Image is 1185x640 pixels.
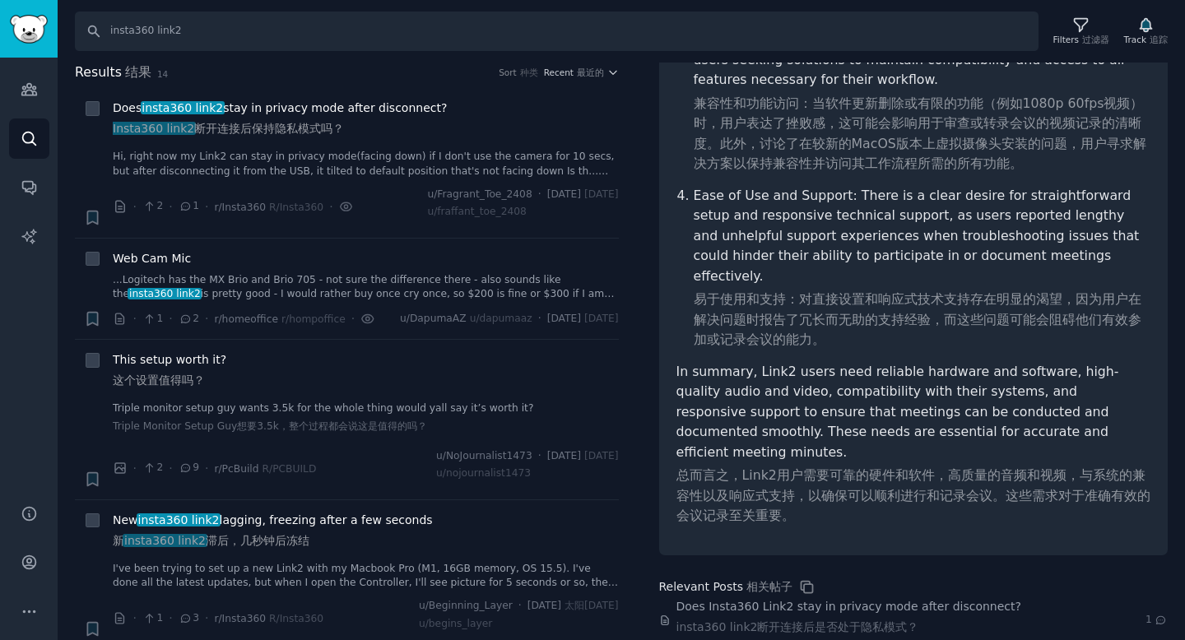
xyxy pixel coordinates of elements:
span: · [518,599,522,638]
sider-trans-text: 追踪 [1150,35,1168,44]
sider-trans-text: 过滤器 [1082,35,1109,44]
span: r/homeoffice [214,313,345,325]
span: insta360 link2 [137,513,221,526]
a: ...Logitech has the MX Brio and Brio 705 - not sure the difference there - also sounds like thein... [113,273,619,302]
span: u/Beginning_Layer [419,599,513,631]
span: 1 [142,312,163,327]
span: Does stay in privacy mode after disconnect? [113,100,447,144]
span: · [133,610,137,627]
sider-trans-text: u/dapumaaz [470,313,532,324]
sider-trans-text: [DATE] [584,188,618,200]
span: 1 [179,199,199,214]
span: · [133,310,137,327]
sider-trans-text: u/fraffant_toe_2408 [427,206,527,217]
a: This setup worth it?这个设置值得吗？ [113,351,226,396]
sider-trans-text: insta360 link2断开连接后是否处于隐私模式？ [676,620,919,633]
span: · [133,460,137,477]
sider-trans-text: 太阳[DATE] [565,600,618,611]
span: r/PcBuild [214,463,316,475]
span: 2 [142,199,163,214]
span: r/Insta360 [214,613,323,624]
span: 2 [142,461,163,475]
span: insta360 link2 [128,288,202,299]
span: · [133,198,137,216]
div: Sort [499,67,538,78]
sider-trans-text: Triple Monitor Setup Guy想要3.5k，整个过程都会说这是值得的吗？ [113,420,427,432]
sider-trans-text: 种类 [520,67,538,77]
span: · [538,449,541,488]
span: · [351,310,355,327]
button: Track追踪 [1118,14,1173,49]
span: [DATE] [547,449,619,488]
span: 14 [157,69,168,79]
sider-trans-text: R/Insta360 [269,202,323,213]
sider-trans-text: u/nojournalist1473 [436,467,531,479]
sider-trans-text: [DATE] [584,313,618,324]
sider-trans-text: 断开连接后保持隐私模式吗？ [113,122,344,135]
sider-trans-text: 易于使用和支持：对直接设置和响应式技术支持存在明显的渴望，因为用户在解决问题时报告了冗长而无助的支持经验，而这些问题可能会阻碍他们有效参加或记录会议的能力。 [694,291,1141,347]
span: 1 [142,611,163,626]
span: · [538,312,541,327]
span: · [169,198,172,216]
sider-trans-text: R/Insta360 [269,613,323,624]
sider-trans-text: [DATE] [584,450,618,461]
span: [DATE] [547,312,619,327]
p: In summary, Link2 users need reliable hardware and software, high-quality audio and video, compat... [676,362,1151,526]
span: 2 [179,312,199,327]
span: u/NoJournalist1473 [436,449,532,481]
span: insta360 link2 [123,534,207,547]
sider-trans-text: 最近的 [577,67,604,77]
button: Recent最近的 [544,67,619,78]
div: Relevant Posts [659,578,792,596]
span: · [205,310,208,327]
input: Search Keyword [75,12,1039,51]
sider-trans-text: 新 滞后，几秒钟后冻结 [113,534,309,547]
span: [DATE] [547,188,619,226]
img: GummySearch logo [10,15,48,44]
span: 1 [1145,613,1168,628]
a: Newinsta360 link2lagging, freezing after a few seconds新insta360 link2滞后，几秒钟后冻结 [113,512,433,556]
sider-trans-text: 总而言之，Link2用户需要可靠的硬件和软件，高质量的音频和视频，与系统的兼容性以及响应式支持，以确保可以顺利进行和记录会议。这些需求对于准确有效的会议记录至关重要。 [676,467,1150,523]
span: Recent [544,67,604,78]
sider-trans-text: 结果 [125,64,151,80]
p: Ease of Use and Support: There is a clear desire for straightforward setup and responsive technic... [694,186,1151,350]
span: · [205,198,208,216]
sider-trans-text: 兼容性和功能访问：当软件更新删除或有限的功能（例如1080p 60fps视频）时，用户表达了挫败感，这可能会影响用于审查或转录会议的视频记录的清晰度。此外，讨论了在较新的MacOS版本上虚拟摄像... [694,95,1146,172]
span: u/DapumaAZ [400,312,532,327]
div: Filters [1053,34,1109,45]
span: · [169,310,172,327]
span: · [169,610,172,627]
span: This setup worth it? [113,351,226,396]
sider-trans-text: r/hompoffice [281,313,346,325]
sider-trans-text: 相关帖子 [746,580,792,593]
span: · [205,610,208,627]
div: Track [1124,34,1168,45]
a: Web Cam Mic [113,250,191,267]
span: · [205,460,208,477]
span: 3 [179,611,199,626]
span: Insta360 link2 [111,122,196,135]
sider-trans-text: R/PCBUILD [263,463,317,475]
span: New lagging, freezing after a few seconds [113,512,433,556]
a: Doesinsta360 link2stay in privacy mode after disconnect?Insta360 link2断开连接后保持隐私模式吗？ [113,100,447,144]
sider-trans-text: 这个设置值得吗？ [113,373,205,387]
span: u/Fragrant_Toe_2408 [427,188,532,220]
span: Results [75,63,151,83]
a: Hi, right now my Link2 can stay in privacy mode(facing down) if I don't use the camera for 10 sec... [113,150,619,179]
span: · [169,460,172,477]
a: I've been trying to set up a new Link2 with my Macbook Pro (M1, 16GB memory, OS 15.5). I've done ... [113,562,619,591]
span: r/Insta360 [214,202,323,213]
span: [DATE] [527,599,619,638]
span: · [538,188,541,226]
sider-trans-text: u/begins_layer [419,618,492,629]
span: insta360 link2 [141,101,225,114]
span: 9 [179,461,199,475]
a: Triple monitor setup guy wants 3.5k for the whole thing would yall say it’s worth it?Triple Monit... [113,401,619,440]
span: · [329,198,332,216]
